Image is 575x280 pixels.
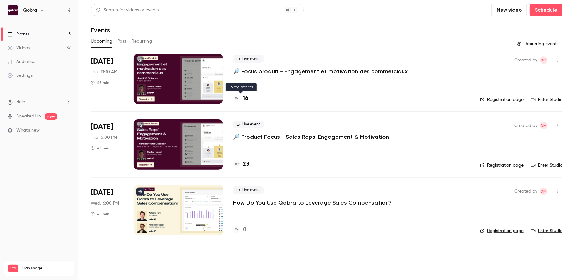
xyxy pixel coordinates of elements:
[514,56,537,64] span: Created by
[8,59,35,65] div: Audience
[541,56,547,64] span: DM
[22,266,70,271] span: Plan usage
[8,265,18,272] span: Pro
[91,26,110,34] h1: Events
[91,119,124,169] div: Oct 16 Thu, 6:00 PM (Europe/Paris)
[91,211,109,216] div: 45 min
[531,96,562,103] a: Enter Studio
[91,134,117,141] span: Thu, 6:00 PM
[480,228,524,234] a: Registration page
[117,36,126,46] button: Past
[480,96,524,103] a: Registration page
[91,188,113,198] span: [DATE]
[233,199,392,206] a: How Do You Use Qobra to Leverage Sales Compensation?
[91,36,112,46] button: Upcoming
[243,160,249,169] h4: 23
[491,4,527,16] button: New video
[23,7,37,13] h6: Qobra
[45,113,57,120] span: new
[531,162,562,169] a: Enter Studio
[91,56,113,66] span: [DATE]
[514,122,537,129] span: Created by
[233,68,408,75] a: 🔎 Focus produit - Engagement et motivation des commerciaux
[480,162,524,169] a: Registration page
[8,45,30,51] div: Videos
[8,99,71,106] li: help-dropdown-opener
[233,121,264,128] span: Live event
[91,69,117,75] span: Thu, 11:30 AM
[541,188,547,195] span: DM
[91,200,119,206] span: Wed, 6:00 PM
[530,4,562,16] button: Schedule
[16,113,41,120] a: SpeakerHub
[540,188,547,195] span: Dylan Manceau
[233,133,389,141] a: 🔎 Product Focus - Sales Reps' Engagement & Motivation
[233,160,249,169] a: 23
[531,228,562,234] a: Enter Studio
[63,128,71,133] iframe: Noticeable Trigger
[91,185,124,235] div: Nov 5 Wed, 6:00 PM (Europe/Paris)
[514,188,537,195] span: Created by
[91,146,109,151] div: 45 min
[233,55,264,63] span: Live event
[243,94,248,103] h4: 16
[540,56,547,64] span: Dylan Manceau
[243,226,246,234] h4: 0
[8,72,33,79] div: Settings
[8,5,18,15] img: Qobra
[540,122,547,129] span: Dylan Manceau
[91,80,109,85] div: 45 min
[16,99,25,106] span: Help
[233,186,264,194] span: Live event
[233,226,246,234] a: 0
[91,54,124,104] div: Oct 16 Thu, 11:30 AM (Europe/Paris)
[96,7,159,13] div: Search for videos or events
[16,127,40,134] span: What's new
[233,94,248,103] a: 16
[8,31,29,37] div: Events
[131,36,152,46] button: Recurring
[91,122,113,132] span: [DATE]
[541,122,547,129] span: DM
[514,39,562,49] button: Recurring events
